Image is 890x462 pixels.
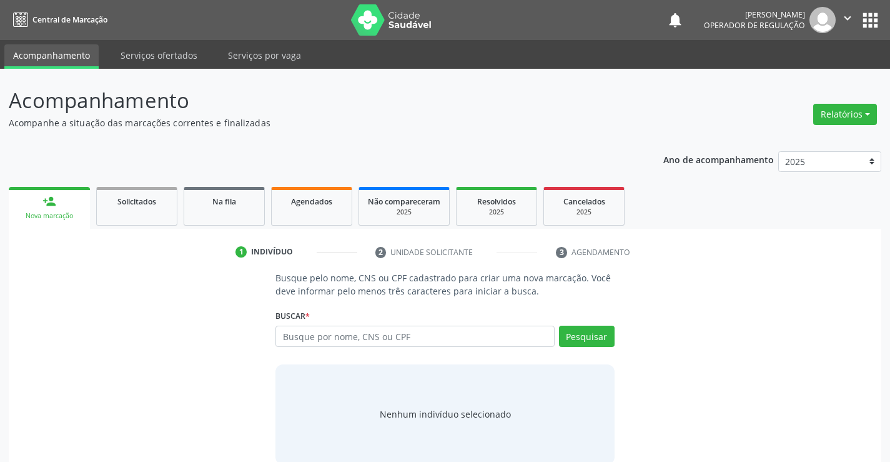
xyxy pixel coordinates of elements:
[17,211,81,221] div: Nova marcação
[553,208,615,217] div: 2025
[32,14,107,25] span: Central de Marcação
[112,44,206,66] a: Serviços ofertados
[813,104,877,125] button: Relatórios
[380,408,511,421] div: Nenhum indivíduo selecionado
[117,196,156,207] span: Solicitados
[368,208,440,217] div: 2025
[9,9,107,30] a: Central de Marcação
[559,326,615,347] button: Pesquisar
[836,7,859,33] button: 
[465,208,528,217] div: 2025
[663,151,774,167] p: Ano de acompanhamento
[809,7,836,33] img: img
[4,44,99,69] a: Acompanhamento
[251,246,293,258] div: Indivíduo
[666,11,684,29] button: notifications
[477,196,516,207] span: Resolvidos
[291,196,332,207] span: Agendados
[235,246,247,258] div: 1
[704,9,805,20] div: [PERSON_NAME]
[704,20,805,31] span: Operador de regulação
[9,85,620,116] p: Acompanhamento
[219,44,310,66] a: Serviços por vaga
[42,194,56,208] div: person_add
[275,306,310,326] label: Buscar
[859,9,881,31] button: apps
[841,11,854,25] i: 
[9,116,620,129] p: Acompanhe a situação das marcações correntes e finalizadas
[563,196,605,207] span: Cancelados
[275,271,614,298] p: Busque pelo nome, CNS ou CPF cadastrado para criar uma nova marcação. Você deve informar pelo men...
[212,196,236,207] span: Na fila
[368,196,440,207] span: Não compareceram
[275,326,554,347] input: Busque por nome, CNS ou CPF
